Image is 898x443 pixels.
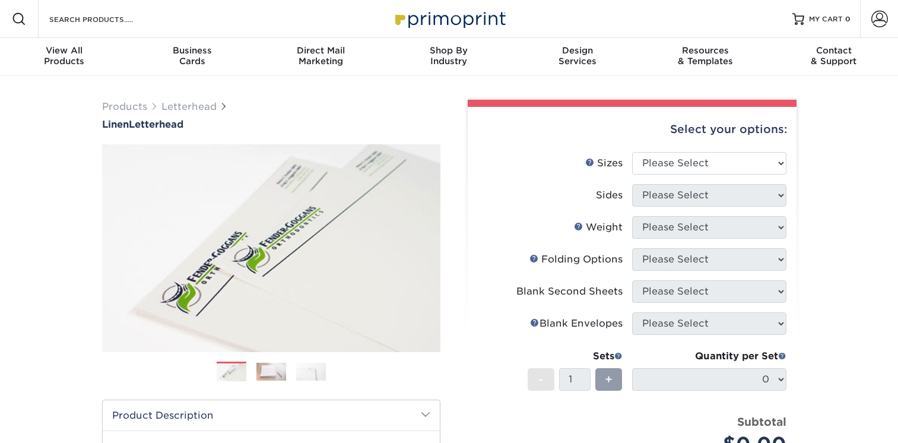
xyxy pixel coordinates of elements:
span: Shop By [385,45,513,56]
span: Business [128,45,256,56]
div: Weight [574,220,623,235]
span: Design [513,45,642,56]
a: Products [102,101,147,112]
h2: Product Description [103,400,440,431]
a: Shop ByIndustry [385,38,513,76]
span: Resources [642,45,770,56]
img: Letterhead 03 [296,363,326,381]
div: Sides [596,188,623,202]
h1: Letterhead [102,119,440,130]
img: Primoprint [390,6,509,31]
a: BusinessCards [128,38,256,76]
span: Linen [102,119,129,130]
div: Sets [528,349,623,363]
a: DesignServices [513,38,642,76]
span: + [605,371,613,388]
div: Services [513,45,642,67]
div: Marketing [256,45,385,67]
div: Cards [128,45,256,67]
strong: Subtotal [737,415,786,428]
input: SEARCH PRODUCTS..... [48,12,164,26]
span: 0 [845,15,851,23]
div: Blank Second Sheets [516,284,623,299]
span: Direct Mail [256,45,385,56]
div: Quantity per Set [632,349,786,363]
img: Linen 01 [102,131,440,365]
div: & Templates [642,45,770,67]
a: LinenLetterhead [102,119,440,130]
a: Direct MailMarketing [256,38,385,76]
div: Select your options: [477,107,787,152]
span: - [538,371,544,388]
div: & Support [770,45,898,67]
span: MY CART [809,14,843,24]
a: Letterhead [161,101,217,112]
img: Letterhead 01 [217,362,246,382]
div: Industry [385,45,513,67]
span: Contact [770,45,898,56]
div: Blank Envelopes [530,317,623,331]
div: Sizes [585,156,623,170]
a: Resources& Templates [642,38,770,76]
img: Letterhead 02 [256,363,286,381]
div: Folding Options [529,252,623,267]
a: Contact& Support [770,38,898,76]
